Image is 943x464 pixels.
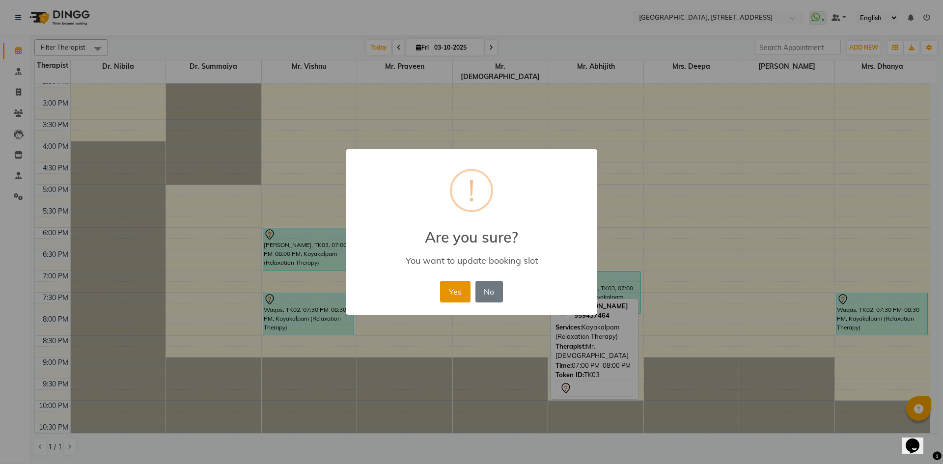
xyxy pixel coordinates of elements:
[346,217,597,246] h2: Are you sure?
[360,255,583,266] div: You want to update booking slot
[468,171,475,210] div: !
[440,281,470,302] button: Yes
[902,425,933,454] iframe: chat widget
[475,281,503,302] button: No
